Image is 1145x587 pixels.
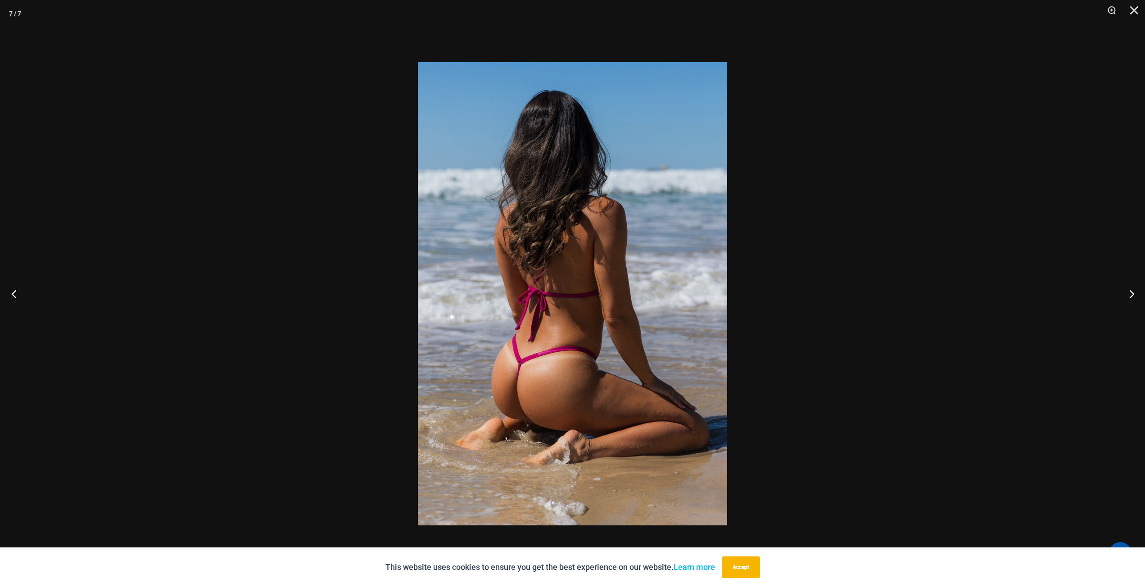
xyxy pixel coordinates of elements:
img: Tight Rope Pink 319 Top 4212 Micro 10 [418,62,727,525]
a: Learn more [674,562,715,572]
button: Next [1111,271,1145,316]
button: Accept [722,556,760,578]
div: 7 / 7 [9,7,21,20]
p: This website uses cookies to ensure you get the best experience on our website. [385,560,715,574]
